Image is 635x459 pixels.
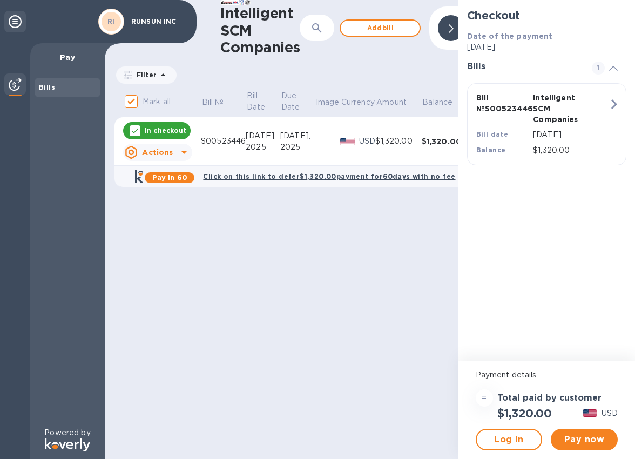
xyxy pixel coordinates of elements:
[340,19,421,37] button: Addbill
[476,369,618,381] p: Payment details
[359,136,376,147] p: USD
[340,138,355,145] img: USD
[467,42,626,53] p: [DATE]
[142,148,173,157] u: Actions
[247,90,280,113] span: Bill Date
[467,32,553,40] b: Date of the payment
[280,141,315,153] div: 2025
[45,438,90,451] img: Logo
[376,97,421,108] span: Amount
[533,145,609,156] p: $1,320.00
[485,433,533,446] span: Log in
[533,92,586,125] p: Intelligent SCM Companies
[131,18,185,25] p: RUNSUN INC
[247,90,266,113] p: Bill Date
[280,130,315,141] div: [DATE],
[341,97,375,108] p: Currency
[316,97,340,108] p: Image
[376,97,407,108] p: Amount
[143,96,171,107] p: Mark all
[220,5,300,56] h1: Intelligent SCM Companies
[583,409,597,417] img: USD
[476,146,506,154] b: Balance
[202,97,238,108] span: Bill №
[533,129,609,140] p: [DATE]
[152,173,187,181] b: Pay in 60
[39,83,55,91] b: Bills
[39,52,96,63] p: Pay
[476,92,529,114] p: Bill № S00523446
[145,126,186,135] p: In checkout
[107,17,115,25] b: RI
[467,9,626,22] h2: Checkout
[202,97,224,108] p: Bill №
[201,136,246,147] div: S00523446
[602,408,618,419] p: USD
[422,97,467,108] span: Balance
[422,97,452,108] p: Balance
[132,70,157,79] p: Filter
[467,62,579,72] h3: Bills
[476,389,493,407] div: =
[281,90,314,113] span: Due Date
[349,22,411,35] span: Add bill
[497,393,602,403] h3: Total paid by customer
[422,136,468,147] div: $1,320.00
[44,427,90,438] p: Powered by
[497,407,552,420] h2: $1,320.00
[467,83,626,165] button: Bill №S00523446Intelligent SCM CompaniesBill date[DATE]Balance$1,320.00
[551,429,618,450] button: Pay now
[375,136,421,147] div: $1,320.00
[281,90,300,113] p: Due Date
[476,429,543,450] button: Log in
[203,172,455,180] b: Click on this link to defer $1,320.00 payment for 60 days with no fee
[246,130,280,141] div: [DATE],
[476,130,509,138] b: Bill date
[559,433,609,446] span: Pay now
[246,141,280,153] div: 2025
[592,62,605,75] span: 1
